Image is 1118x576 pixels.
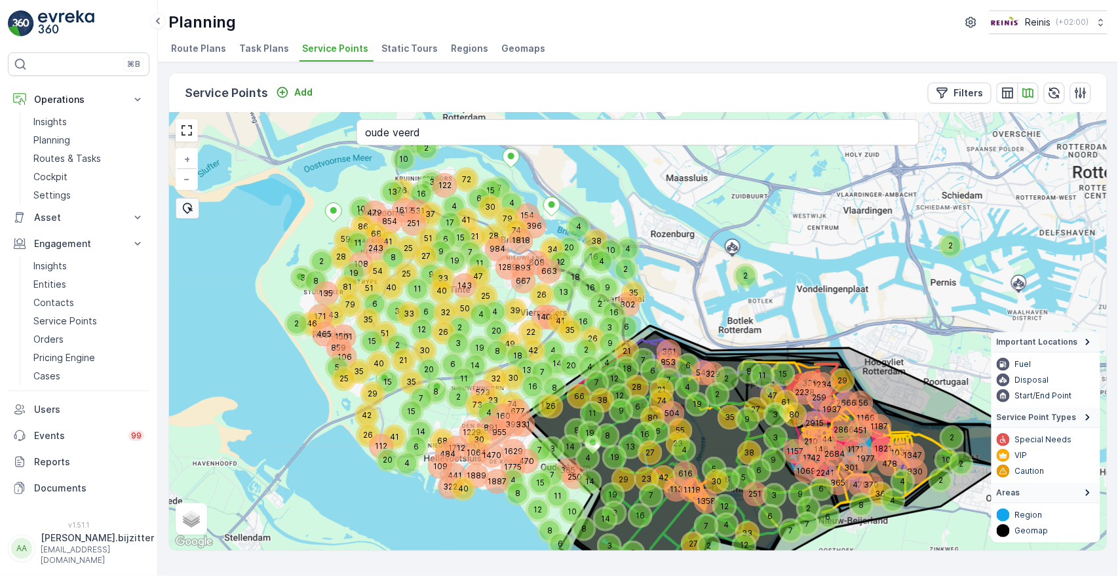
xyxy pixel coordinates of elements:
div: 51 [376,324,383,332]
div: 2 [941,236,961,256]
div: 74 [507,221,526,240]
div: 251 [404,214,423,233]
div: 20 [487,321,507,341]
div: 1501 [334,327,342,335]
div: 46 [302,314,322,334]
div: 33 [399,304,407,312]
div: 440 [541,307,560,327]
div: 122 [435,176,455,195]
div: 20 [487,321,495,329]
div: 26 [434,322,442,330]
div: 35 [358,310,378,330]
div: 25 [396,264,416,284]
div: 4 [502,193,510,201]
div: 7 [461,242,469,250]
div: 2 [590,294,610,314]
button: Filters [928,83,992,104]
div: 984 [488,239,507,259]
div: 19 [445,251,465,271]
div: 28 [484,226,492,234]
div: 608 [527,253,547,273]
div: 6 [416,302,436,322]
div: 3 [422,172,442,192]
div: 39 [505,301,525,320]
div: 40 [381,278,401,298]
button: Engagement [8,231,149,257]
div: 33 [433,269,453,288]
a: Settings [28,186,149,204]
a: Cockpit [28,168,149,186]
div: 8 [383,248,403,267]
div: 9 [421,265,429,273]
div: 171 [311,307,318,315]
div: 1289 [498,258,518,277]
a: Zoom Out [177,169,197,189]
div: 243 [366,239,386,258]
div: 81 [337,277,345,285]
div: 9 [600,334,608,341]
div: 10 [601,240,609,248]
div: 2 [450,318,458,326]
div: 16 [584,247,604,267]
div: 22 [521,322,541,342]
p: Asset [34,211,123,224]
div: 35 [560,320,568,328]
div: 1818 [511,231,531,250]
div: 46 [302,314,310,322]
div: 854 [380,212,388,220]
div: 47 [469,267,488,286]
a: Zoom In [177,149,197,169]
div: 3 [293,268,301,276]
div: 18 [566,267,573,275]
div: 25 [476,286,495,306]
div: 47 [469,267,476,275]
a: Routes & Tasks [28,149,149,168]
div: 72 [457,170,476,189]
div: 1501 [334,327,354,347]
div: 479 [365,203,373,211]
div: 1289 [498,258,506,265]
div: 33 [399,304,419,324]
p: Contacts [33,296,74,309]
div: 51 [360,278,379,298]
div: 440 [541,307,549,315]
div: 18 [566,267,585,287]
div: 4 [502,193,522,213]
div: 6 [469,189,477,197]
div: 35 [624,283,632,291]
div: 2 [312,252,320,259]
div: 108 [351,254,359,262]
div: 28 [332,247,339,255]
p: Routes & Tasks [33,152,101,165]
div: 16 [573,312,593,332]
div: 396 [524,216,532,224]
p: Reinis [1026,16,1051,29]
div: 26 [583,329,603,349]
div: 49 [500,334,508,342]
div: 243 [366,239,374,246]
div: 11 [408,279,427,299]
p: Orders [33,333,64,346]
div: 6 [617,317,636,337]
div: 25 [476,286,484,294]
a: Entities [28,275,149,294]
p: Operations [34,93,123,106]
div: 25 [398,239,418,258]
div: 9 [421,265,441,284]
img: logo_light-DOdMpM7g.png [38,10,94,37]
div: 143 [455,276,463,284]
div: 2 [941,236,949,244]
div: 35 [624,283,644,303]
div: 26 [532,285,540,293]
div: 6 [469,189,489,208]
div: 3 [448,334,456,341]
div: 2 [736,266,756,286]
div: 667 [514,271,533,291]
div: 2 [312,252,332,271]
div: 40 [432,281,440,289]
div: 30 [480,197,488,205]
div: 3 [600,318,607,326]
div: 10 [394,149,402,157]
div: 171 [311,307,330,326]
div: 19 [445,251,453,259]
